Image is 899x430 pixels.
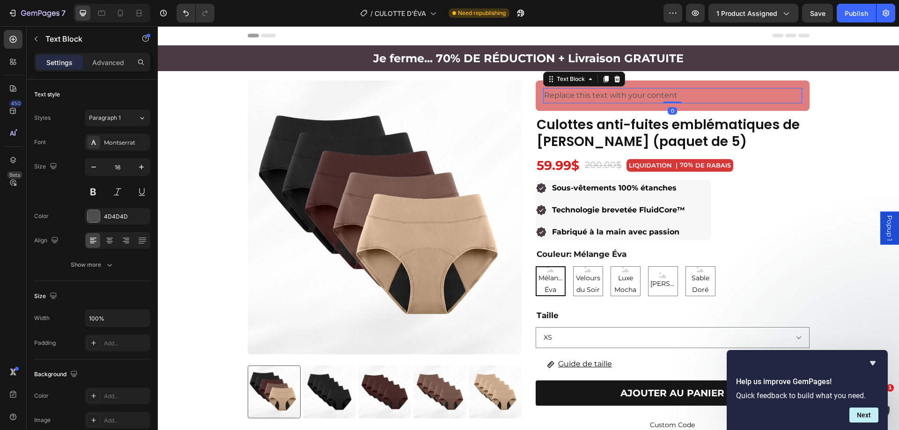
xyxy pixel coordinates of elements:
p: Fabriqué à la main avec passion [394,199,527,213]
button: Hide survey [867,357,878,369]
div: Add... [104,416,148,425]
div: 4D4D4D [104,212,148,221]
div: Help us improve GemPages! [736,357,878,423]
div: Text style [34,90,60,99]
legend: Taille [378,281,402,298]
span: Velours du Soir [416,246,445,270]
div: Montserrat [104,138,148,147]
p: Sous-vêtements 100% étanches [394,155,527,169]
span: Custom Code [378,393,652,404]
div: Text Block [397,49,429,57]
h1: Culottes anti-fuites emblématiques de [PERSON_NAME] (paquet de 5) [378,89,652,125]
div: Styles [34,114,51,122]
div: LIQUIDATION | [470,134,521,145]
a: Guide de taille [378,328,465,349]
u: Guide de taille [400,333,454,342]
p: Quick feedback to build what you need. [736,391,878,400]
button: Next question [849,408,878,423]
div: 0 [510,81,519,88]
span: Need republishing [458,9,506,17]
p: Technologie brevetée FluidCore™ [394,177,527,191]
p: Settings [46,58,73,67]
div: Color [34,212,49,220]
span: Sable Doré [528,246,557,270]
div: Background [34,368,80,381]
div: Publish [845,8,868,18]
div: Width [34,314,50,322]
button: Show more [34,256,150,273]
div: 59.99$ [378,130,422,148]
div: Align [34,234,60,247]
p: Advanced [92,58,124,67]
button: 7 [4,4,70,22]
div: DE RABAIS [536,134,575,145]
span: 1 product assigned [716,8,777,18]
span: Popup 1 [727,189,737,215]
span: Mélange Éva [379,246,407,270]
iframe: Design area [158,26,899,430]
div: Add... [104,339,148,348]
span: CULOTTE D'ÉVA [375,8,426,18]
span: Save [810,9,825,17]
span: / [370,8,373,18]
button: Publish [837,4,876,22]
h2: Help us improve GemPages! [736,376,878,387]
input: Auto [85,310,150,327]
div: Replace this text with your content [385,62,644,77]
span: Luxe Mocha [453,246,482,270]
div: Show more [71,260,114,270]
div: Size [34,160,59,173]
span: Paragraph 1 [89,114,121,122]
div: Image [34,416,51,424]
div: 70% [521,134,536,144]
button: Save [802,4,833,22]
div: Color [34,392,49,400]
div: Padding [34,339,56,347]
p: 7 [61,7,66,19]
div: Size [34,290,59,303]
div: Beta [7,171,22,179]
button: 1 product assigned [708,4,798,22]
div: AJOUTER AU PANIER [463,361,567,373]
legend: Couleur: Mélange Éva [378,220,470,236]
button: Paragraph 1 [85,109,150,126]
div: 450 [9,100,22,107]
div: 200.00$ [426,131,465,147]
div: Font [34,138,46,146]
p: Text Block [45,33,125,44]
span: [PERSON_NAME] [491,252,520,263]
button: AJOUTER AU PANIER [378,354,652,379]
div: Undo/Redo [177,4,214,22]
span: 1 [886,384,894,392]
div: Add... [104,392,148,401]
